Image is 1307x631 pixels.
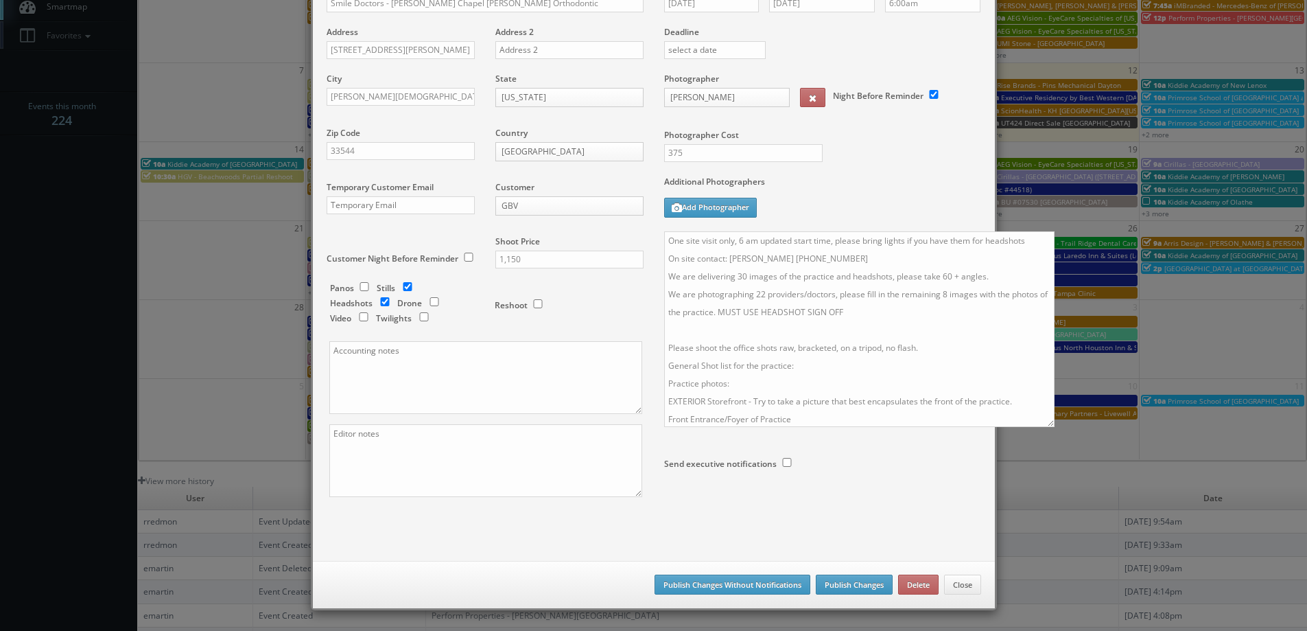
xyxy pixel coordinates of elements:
span: [PERSON_NAME] [670,89,771,106]
input: Address [327,41,475,59]
button: Close [944,575,981,595]
input: Address 2 [495,41,644,59]
label: Photographer [664,73,719,84]
button: Publish Changes Without Notifications [655,575,810,595]
label: Panos [330,282,354,294]
span: GBV [502,197,625,215]
a: [PERSON_NAME] [664,88,790,107]
input: select a date [664,41,766,59]
input: Photographer Cost [664,144,823,162]
a: [GEOGRAPHIC_DATA] [495,142,644,161]
label: Zip Code [327,127,360,139]
span: [GEOGRAPHIC_DATA] [502,143,625,161]
label: Photographer Cost [654,129,991,141]
label: Headshots [330,297,373,309]
label: Video [330,312,351,324]
label: Stills [377,282,395,294]
label: Customer Night Before Reminder [327,253,458,264]
label: Reshoot [495,299,528,311]
label: Twilights [376,312,412,324]
label: Deadline [654,26,991,38]
label: Night Before Reminder [833,90,923,102]
button: Publish Changes [816,575,893,595]
button: Delete [898,575,939,595]
label: State [495,73,517,84]
input: Temporary Email [327,196,475,214]
label: Customer [495,181,534,193]
button: Add Photographer [664,198,757,218]
span: [US_STATE] [502,89,625,106]
input: City [327,88,475,106]
input: Shoot Price [495,251,644,268]
a: GBV [495,196,644,216]
label: Address [327,26,358,38]
label: Temporary Customer Email [327,181,434,193]
label: Address 2 [495,26,534,38]
label: Shoot Price [495,236,540,247]
a: [US_STATE] [495,88,644,107]
label: Drone [397,297,422,309]
label: Additional Photographers [664,176,981,194]
input: Zip Code [327,142,475,160]
label: Send executive notifications [664,458,777,470]
label: City [327,73,342,84]
label: Country [495,127,528,139]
